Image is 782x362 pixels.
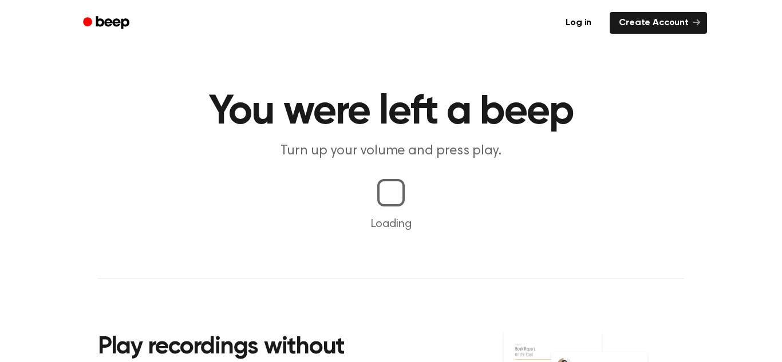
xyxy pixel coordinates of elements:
a: Beep [75,12,140,34]
p: Loading [14,216,768,233]
h1: You were left a beep [98,92,684,133]
a: Create Account [610,12,707,34]
p: Turn up your volume and press play. [171,142,611,161]
a: Log in [554,10,603,36]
